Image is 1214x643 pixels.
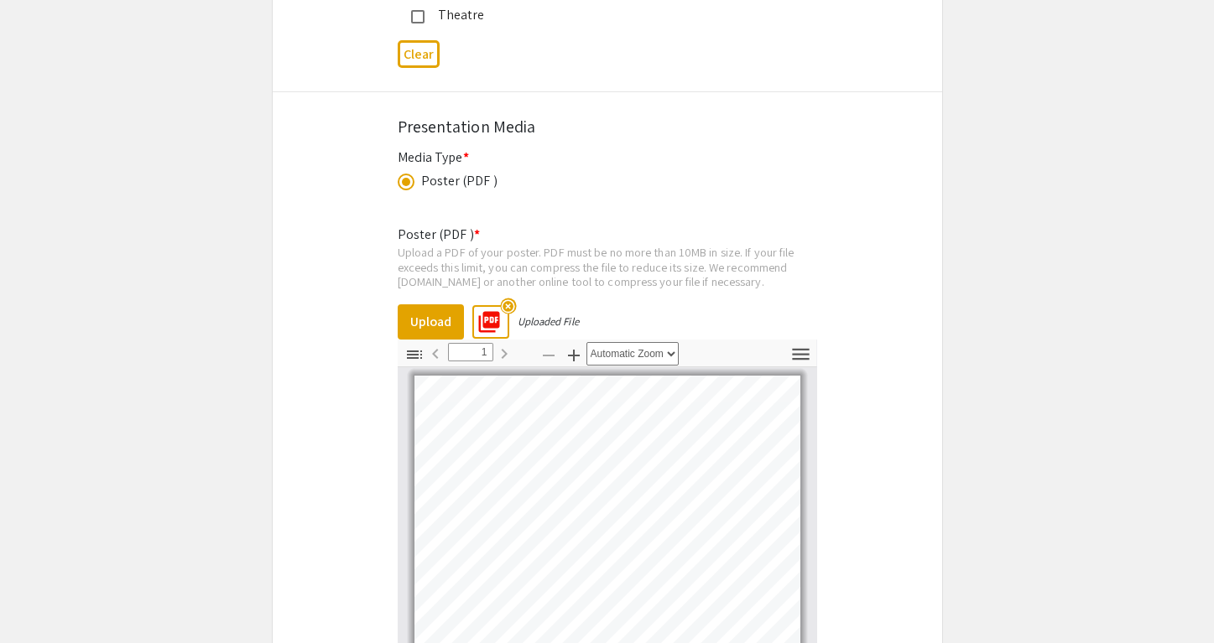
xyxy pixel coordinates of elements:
button: Clear [398,40,440,68]
select: Zoom [586,342,679,366]
iframe: Chat [13,568,71,630]
div: Upload a PDF of your poster. PDF must be no more than 10MB in size. If your file exceeds this lim... [398,245,817,289]
button: Zoom Out [534,342,563,366]
div: Presentation Media [398,114,817,139]
mat-label: Poster (PDF ) [398,226,480,243]
button: Zoom In [560,342,588,366]
div: Poster (PDF ) [421,171,498,191]
button: Next Page [490,340,518,365]
mat-label: Media Type [398,148,469,166]
input: Page [448,343,493,361]
div: Uploaded File [518,314,579,329]
mat-icon: highlight_off [500,298,516,314]
button: Previous Page [421,340,450,365]
button: Tools [787,342,815,366]
mat-icon: picture_as_pdf [472,304,497,329]
button: Toggle Sidebar [400,342,429,366]
div: Theatre [425,5,777,25]
button: Upload [398,304,464,340]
